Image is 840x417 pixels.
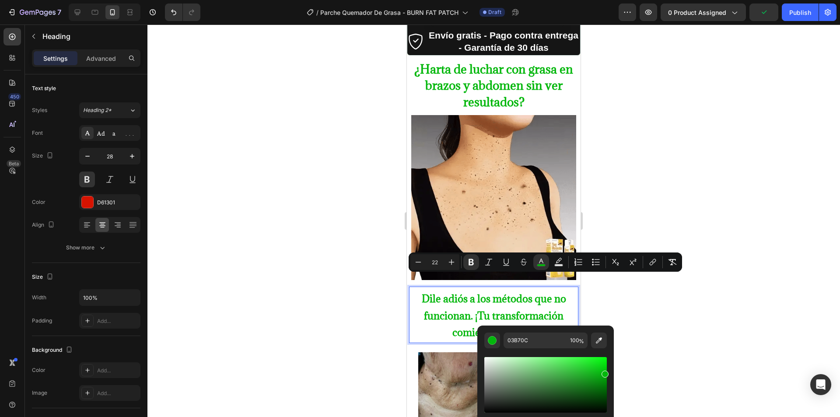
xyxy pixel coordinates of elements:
[668,8,726,17] span: 0 product assigned
[80,290,140,305] input: Auto
[97,130,138,137] div: Adamina
[7,160,21,167] div: Beta
[32,389,47,397] div: Image
[32,317,52,325] div: Padding
[97,389,138,397] div: Add...
[165,4,200,21] div: Undo/Redo
[8,93,21,100] div: 450
[3,4,65,21] button: 7
[488,8,501,16] span: Draft
[43,54,68,63] p: Settings
[79,102,140,118] button: Heading 2*
[409,252,682,272] div: Editor contextual toolbar
[32,219,56,231] div: Align
[32,150,55,162] div: Size
[32,344,74,356] div: Background
[32,294,46,301] div: Width
[810,374,831,395] div: Open Intercom Messenger
[57,7,61,18] p: 7
[32,84,56,92] div: Text style
[782,4,819,21] button: Publish
[32,198,45,206] div: Color
[97,317,138,325] div: Add...
[32,106,47,114] div: Styles
[320,8,458,17] span: Parche Quemador De Grasa - BURN FAT PATCH
[316,8,318,17] span: /
[97,199,138,207] div: D61301
[504,333,567,348] input: E.g FFFFFF
[579,336,584,346] span: %
[66,243,107,252] div: Show more
[661,4,746,21] button: 0 product assigned
[789,8,811,17] div: Publish
[83,106,112,114] span: Heading 2*
[42,31,137,42] p: Heading
[32,240,140,256] button: Show more
[32,366,45,374] div: Color
[407,25,581,417] iframe: Design area
[32,271,55,283] div: Size
[86,54,116,63] p: Advanced
[97,367,138,375] div: Add...
[32,129,43,137] div: Font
